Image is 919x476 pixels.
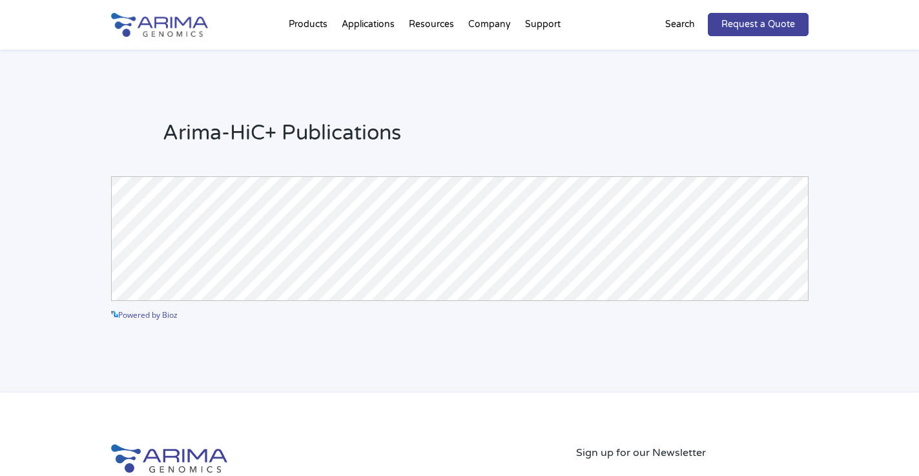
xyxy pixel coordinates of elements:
[111,311,118,318] img: powered by bioz
[708,13,809,36] a: Request a Quote
[163,119,809,158] h2: Arima-HiC+ Publications
[665,16,695,33] p: Search
[111,13,208,37] img: Arima-Genomics-logo
[111,309,178,320] a: Powered by Bioz
[111,444,227,473] img: Arima-Genomics-logo
[576,444,809,461] p: Sign up for our Newsletter
[719,305,809,322] a: See more details on Bioz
